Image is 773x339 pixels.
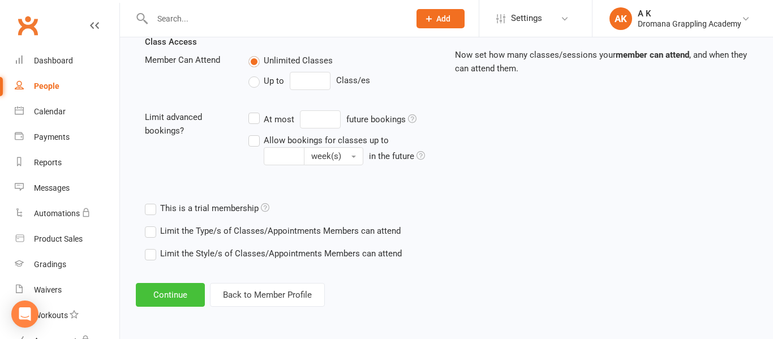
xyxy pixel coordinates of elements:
a: Workouts [15,303,119,328]
div: Workouts [34,311,68,320]
a: Automations [15,201,119,226]
div: A K [638,8,741,19]
a: Calendar [15,99,119,125]
button: Back to Member Profile [210,283,325,307]
label: Limit the Type/s of Classes/Appointments Members can attend [145,224,401,238]
button: Continue [136,283,205,307]
label: Class Access [145,35,197,49]
div: Member Can Attend [136,53,240,67]
div: Messages [34,183,70,192]
div: Product Sales [34,234,83,243]
a: Messages [15,175,119,201]
label: Limit the Style/s of Classes/Appointments Members can attend [145,247,402,260]
span: Add [436,14,450,23]
div: Automations [34,209,80,218]
button: Add [416,9,465,28]
div: Waivers [34,285,62,294]
a: Clubworx [14,11,42,40]
div: future bookings [346,113,416,126]
div: Payments [34,132,70,141]
span: week(s) [311,151,341,161]
div: At most [264,113,294,126]
a: Waivers [15,277,119,303]
div: Open Intercom Messenger [11,301,38,328]
div: Limit advanced bookings? [136,110,240,138]
a: Gradings [15,252,119,277]
p: Now set how many classes/sessions your , and when they can attend them. [455,48,748,75]
a: Reports [15,150,119,175]
input: Allow bookings for classes up to week(s) in the future [264,147,304,165]
div: AK [609,7,632,30]
div: Calendar [34,107,66,116]
input: Search... [149,11,402,27]
div: People [34,81,59,91]
div: Gradings [34,260,66,269]
div: Reports [34,158,62,167]
a: Payments [15,125,119,150]
a: People [15,74,119,99]
div: Dashboard [34,56,73,65]
div: Class/es [248,72,438,90]
strong: member can attend [616,50,689,60]
span: Settings [511,6,542,31]
label: This is a trial membership [145,201,269,215]
input: At mostfuture bookings [300,110,341,128]
div: Allow bookings for classes up to [264,134,389,147]
span: Unlimited Classes [264,54,333,66]
span: Up to [264,74,284,86]
div: Dromana Grappling Academy [638,19,741,29]
a: Product Sales [15,226,119,252]
div: in the future [369,149,425,163]
button: Allow bookings for classes up to in the future [304,147,363,165]
a: Dashboard [15,48,119,74]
